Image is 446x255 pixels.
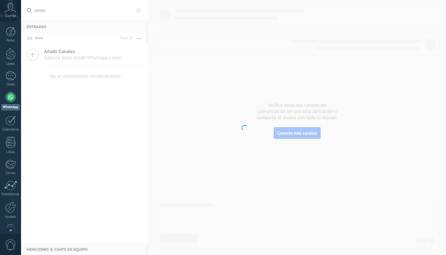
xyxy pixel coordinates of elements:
[1,83,20,87] div: Chats
[5,14,16,18] span: Cuenta
[1,39,20,43] div: Panel
[1,62,20,66] div: Leads
[1,171,20,175] div: Correo
[1,104,20,110] div: WhatsApp
[1,215,20,219] div: Ajustes
[1,150,20,154] div: Listas
[1,127,20,132] div: Calendario
[1,192,20,196] div: Estadísticas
